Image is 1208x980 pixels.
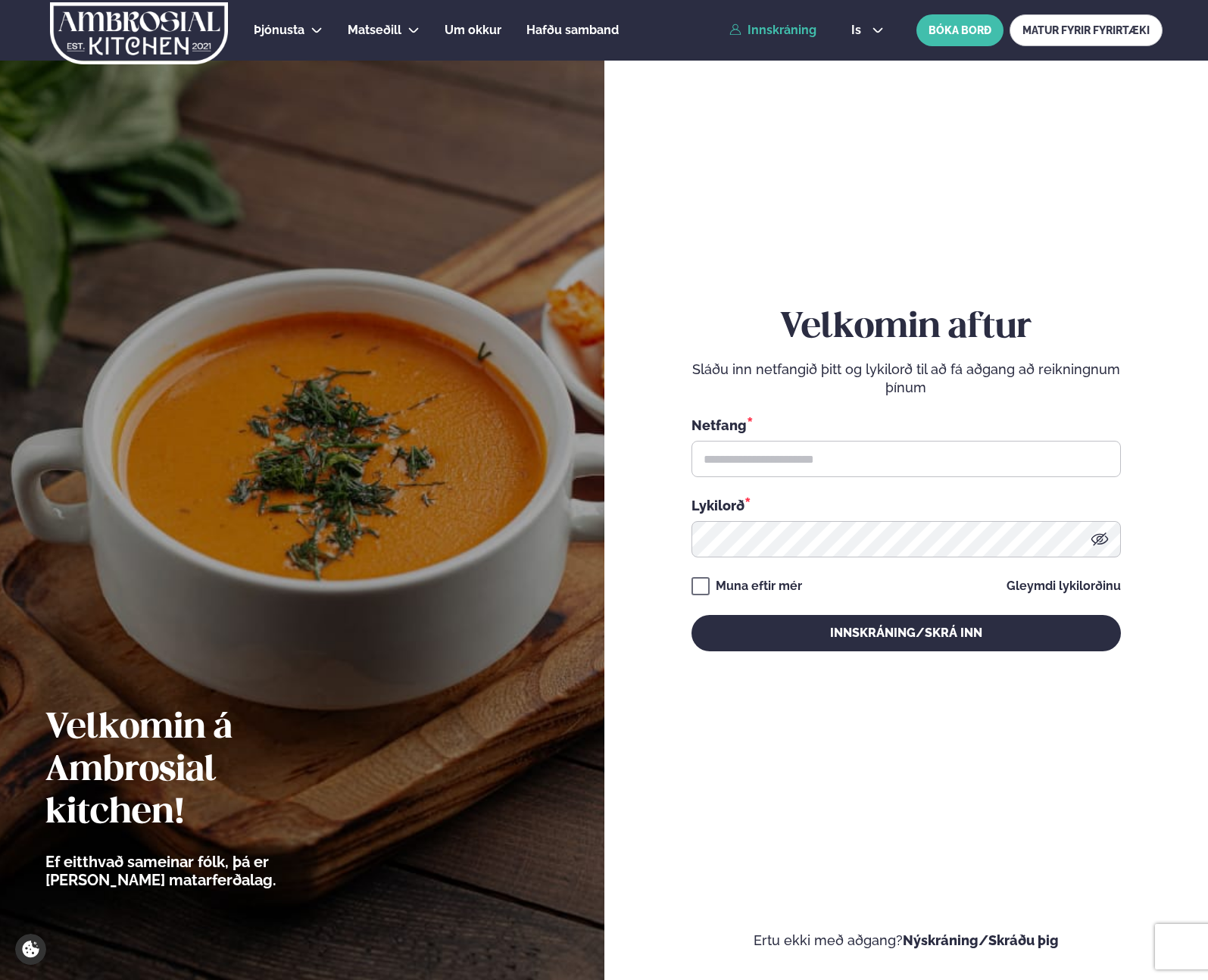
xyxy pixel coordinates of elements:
[445,21,501,39] a: Um okkur
[526,23,619,37] span: Hafðu samband
[48,2,229,64] img: logo
[903,932,1059,948] a: Nýskráning/Skráðu þig
[526,21,619,39] a: Hafðu samband
[45,853,360,889] p: Ef eitthvað sameinar fólk, þá er [PERSON_NAME] matarferðalag.
[348,23,401,37] span: Matseðill
[691,415,1121,435] div: Netfang
[15,934,46,965] a: Cookie settings
[348,21,401,39] a: Matseðill
[691,360,1121,397] p: Sláðu inn netfangið þitt og lykilorð til að fá aðgang að reikningnum þínum
[851,24,866,36] span: is
[445,23,501,37] span: Um okkur
[729,23,816,37] a: Innskráning
[691,307,1121,349] h2: Velkomin aftur
[45,707,360,835] h2: Velkomin á Ambrosial kitchen!
[254,23,304,37] span: Þjónusta
[839,24,896,36] button: is
[1010,14,1163,46] a: MATUR FYRIR FYRIRTÆKI
[254,21,304,39] a: Þjónusta
[1007,580,1121,592] a: Gleymdi lykilorðinu
[691,615,1121,651] button: Innskráning/Skrá inn
[916,14,1004,46] button: BÓKA BORÐ
[691,495,1121,515] div: Lykilorð
[650,932,1163,950] p: Ertu ekki með aðgang?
